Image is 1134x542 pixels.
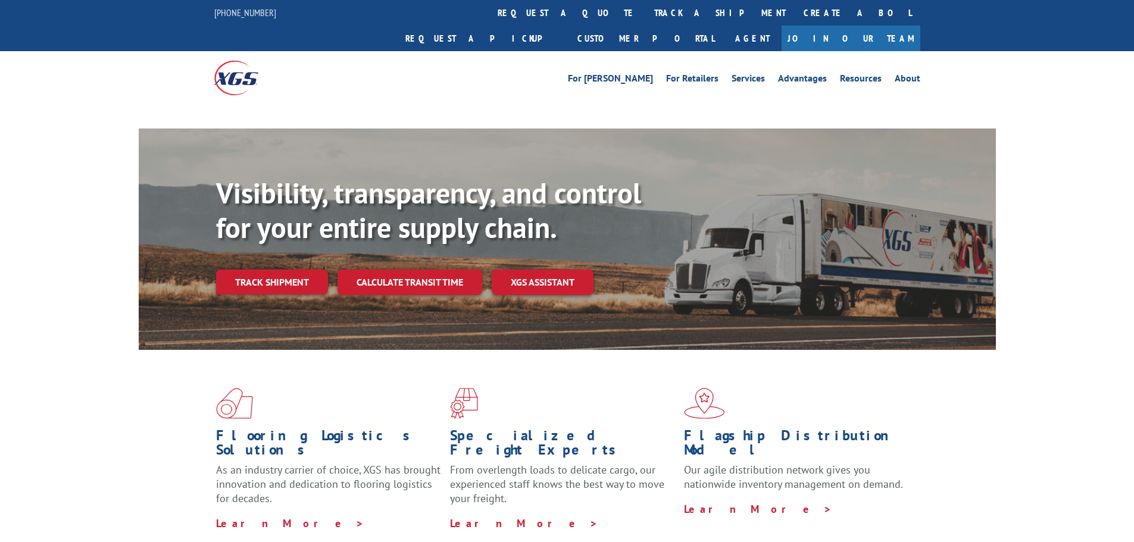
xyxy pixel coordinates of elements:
[782,26,920,51] a: Join Our Team
[214,7,276,18] a: [PHONE_NUMBER]
[396,26,568,51] a: Request a pickup
[450,428,675,463] h1: Specialized Freight Experts
[216,428,441,463] h1: Flooring Logistics Solutions
[216,516,364,530] a: Learn More >
[216,388,253,419] img: xgs-icon-total-supply-chain-intelligence-red
[684,502,832,516] a: Learn More >
[492,270,593,295] a: XGS ASSISTANT
[450,388,478,419] img: xgs-icon-focused-on-flooring-red
[684,428,909,463] h1: Flagship Distribution Model
[684,388,725,419] img: xgs-icon-flagship-distribution-model-red
[568,74,653,87] a: For [PERSON_NAME]
[216,174,641,246] b: Visibility, transparency, and control for your entire supply chain.
[450,463,675,516] p: From overlength loads to delicate cargo, our experienced staff knows the best way to move your fr...
[216,270,328,295] a: Track shipment
[338,270,482,295] a: Calculate transit time
[895,74,920,87] a: About
[216,463,441,505] span: As an industry carrier of choice, XGS has brought innovation and dedication to flooring logistics...
[568,26,723,51] a: Customer Portal
[450,516,598,530] a: Learn More >
[732,74,765,87] a: Services
[684,463,903,491] span: Our agile distribution network gives you nationwide inventory management on demand.
[666,74,718,87] a: For Retailers
[840,74,882,87] a: Resources
[778,74,827,87] a: Advantages
[723,26,782,51] a: Agent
